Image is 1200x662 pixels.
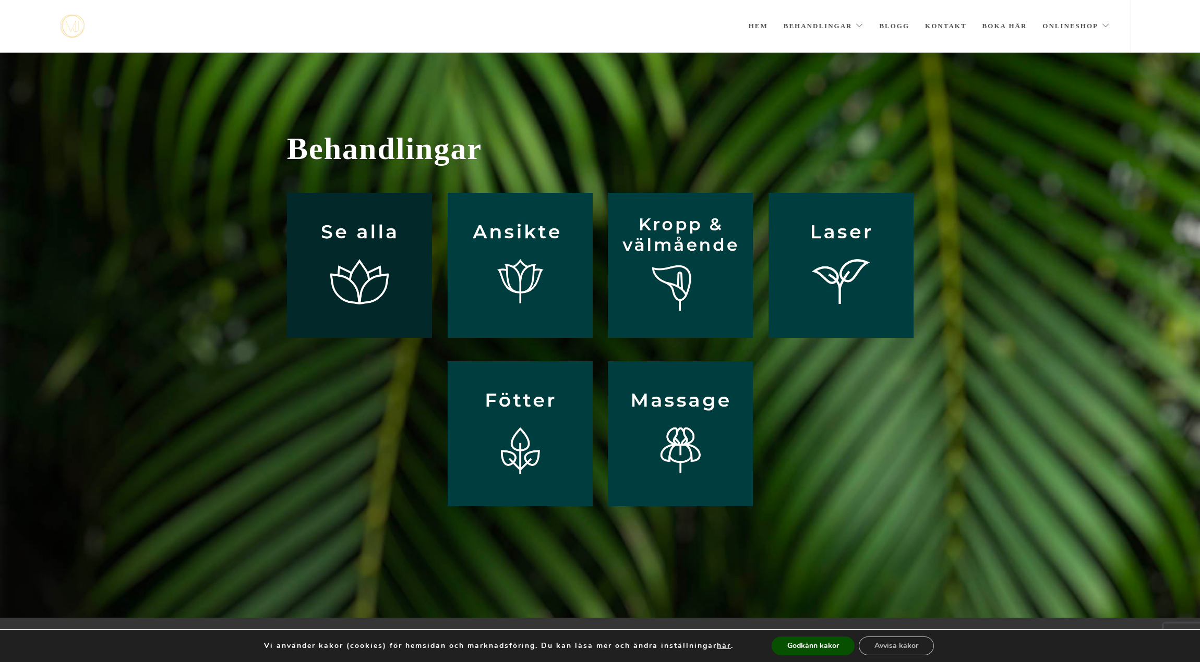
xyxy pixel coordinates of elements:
p: Vi använder kakor (cookies) för hemsidan och marknadsföring. Du kan läsa mer och ändra inställnin... [264,641,734,651]
button: Avvisa kakor [859,636,934,655]
button: här [717,641,731,651]
img: mjstudio [60,15,85,38]
a: mjstudio mjstudio mjstudio [60,15,85,38]
button: Godkänn kakor [772,636,855,655]
img: alla-behandlingar [287,193,432,338]
span: Behandlingar [287,131,913,167]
